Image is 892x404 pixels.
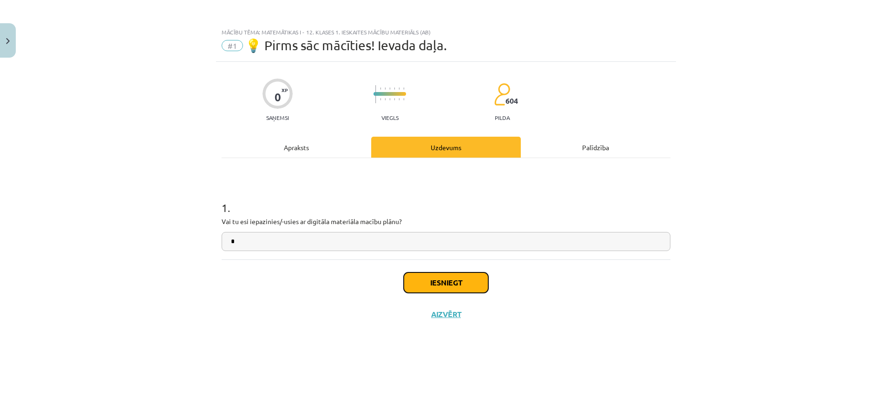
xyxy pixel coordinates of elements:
[275,91,281,104] div: 0
[380,98,381,100] img: icon-short-line-57e1e144782c952c97e751825c79c345078a6d821885a25fce030b3d8c18986b.svg
[222,217,670,226] p: Vai tu esi iepazinies/-usies ar digitāla materiāla macību plānu?
[222,137,371,158] div: Apraksts
[494,83,510,106] img: students-c634bb4e5e11cddfef0936a35e636f08e4e9abd3cc4e673bd6f9a4125e45ecb1.svg
[399,98,400,100] img: icon-short-line-57e1e144782c952c97e751825c79c345078a6d821885a25fce030b3d8c18986b.svg
[394,98,395,100] img: icon-short-line-57e1e144782c952c97e751825c79c345078a6d821885a25fce030b3d8c18986b.svg
[380,87,381,90] img: icon-short-line-57e1e144782c952c97e751825c79c345078a6d821885a25fce030b3d8c18986b.svg
[222,185,670,214] h1: 1 .
[505,97,518,105] span: 604
[495,114,510,121] p: pilda
[403,98,404,100] img: icon-short-line-57e1e144782c952c97e751825c79c345078a6d821885a25fce030b3d8c18986b.svg
[282,87,288,93] span: XP
[381,114,399,121] p: Viegls
[222,29,670,35] div: Mācību tēma: Matemātikas i - 12. klases 1. ieskaites mācību materiāls (ab)
[245,38,447,53] span: 💡 Pirms sāc mācīties! Ievada daļa.
[385,98,386,100] img: icon-short-line-57e1e144782c952c97e751825c79c345078a6d821885a25fce030b3d8c18986b.svg
[394,87,395,90] img: icon-short-line-57e1e144782c952c97e751825c79c345078a6d821885a25fce030b3d8c18986b.svg
[385,87,386,90] img: icon-short-line-57e1e144782c952c97e751825c79c345078a6d821885a25fce030b3d8c18986b.svg
[6,38,10,44] img: icon-close-lesson-0947bae3869378f0d4975bcd49f059093ad1ed9edebbc8119c70593378902aed.svg
[428,310,464,319] button: Aizvērt
[404,272,488,293] button: Iesniegt
[403,87,404,90] img: icon-short-line-57e1e144782c952c97e751825c79c345078a6d821885a25fce030b3d8c18986b.svg
[262,114,293,121] p: Saņemsi
[222,40,243,51] span: #1
[399,87,400,90] img: icon-short-line-57e1e144782c952c97e751825c79c345078a6d821885a25fce030b3d8c18986b.svg
[371,137,521,158] div: Uzdevums
[521,137,670,158] div: Palīdzība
